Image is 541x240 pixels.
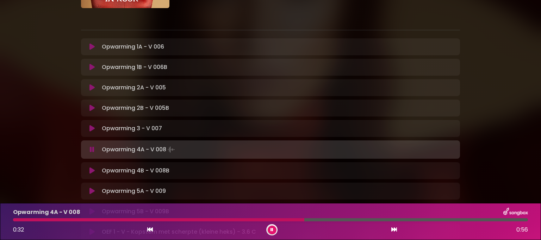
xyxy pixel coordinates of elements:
span: 0:32 [13,226,24,234]
p: Opwarming 4A - V 008 [102,145,176,154]
span: 0:56 [516,226,528,234]
p: Opwarming 1B - V 006B [102,63,167,71]
p: Opwarming 2A - V 005 [102,83,166,92]
p: Opwarming 1A - V 006 [102,43,164,51]
img: waveform4.gif [166,145,176,154]
img: songbox-logo-white.png [503,208,528,217]
p: Opwarming 4B - V 008B [102,166,169,175]
p: Opwarming 5A - V 009 [102,187,166,195]
p: Opwarming 2B - V 005B [102,104,169,112]
p: Opwarming 3 - V 007 [102,124,162,133]
p: Opwarming 4A - V 008 [13,208,80,216]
